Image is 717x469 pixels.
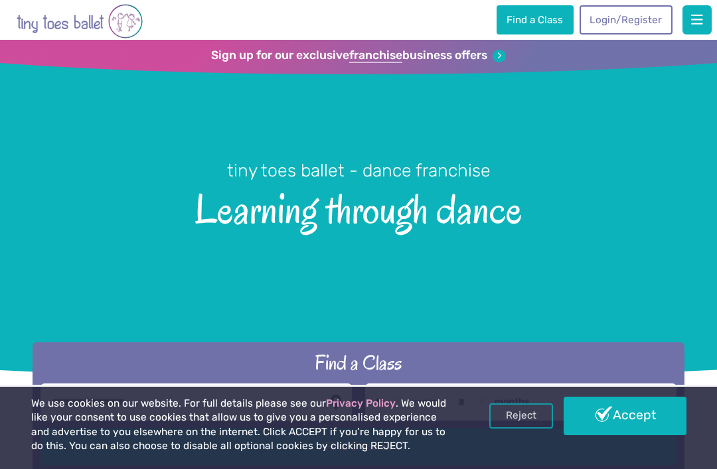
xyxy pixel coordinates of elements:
[326,397,396,409] a: Privacy Policy
[580,5,673,34] a: Login/Register
[211,48,505,63] a: Sign up for our exclusivefranchisebusiness offers
[489,403,553,429] a: Reject
[21,182,696,232] span: Learning through dance
[497,5,574,34] a: Find a Class
[17,3,143,40] img: tiny toes ballet
[227,160,491,181] small: tiny toes ballet - dance franchise
[564,397,686,435] a: Accept
[31,397,457,454] p: We use cookies on our website. For full details please see our . We would like your consent to us...
[40,350,676,376] h2: Find a Class
[349,48,402,63] strong: franchise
